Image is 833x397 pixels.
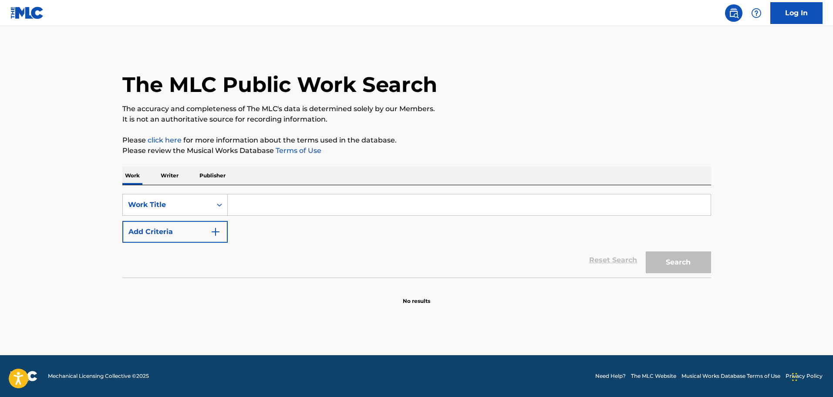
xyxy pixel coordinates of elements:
[595,372,626,380] a: Need Help?
[770,2,823,24] a: Log In
[148,136,182,144] a: click here
[10,7,44,19] img: MLC Logo
[10,371,37,381] img: logo
[728,8,739,18] img: search
[792,364,797,390] div: Arrastar
[128,200,206,210] div: Work Title
[122,104,711,114] p: The accuracy and completeness of The MLC's data is determined solely by our Members.
[681,372,780,380] a: Musical Works Database Terms of Use
[274,146,321,155] a: Terms of Use
[210,227,221,237] img: 9d2ae6d4665cec9f34b9.svg
[122,114,711,125] p: It is not an authoritative source for recording information.
[122,166,142,185] p: Work
[158,166,181,185] p: Writer
[122,71,437,98] h1: The MLC Public Work Search
[789,355,833,397] div: Widget de chat
[122,194,711,278] form: Search Form
[751,8,762,18] img: help
[48,372,149,380] span: Mechanical Licensing Collective © 2025
[197,166,228,185] p: Publisher
[403,287,430,305] p: No results
[122,221,228,243] button: Add Criteria
[122,135,711,146] p: Please for more information about the terms used in the database.
[748,4,765,22] div: Help
[631,372,676,380] a: The MLC Website
[122,146,711,156] p: Please review the Musical Works Database
[725,4,742,22] a: Public Search
[786,372,823,380] a: Privacy Policy
[789,355,833,397] iframe: Chat Widget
